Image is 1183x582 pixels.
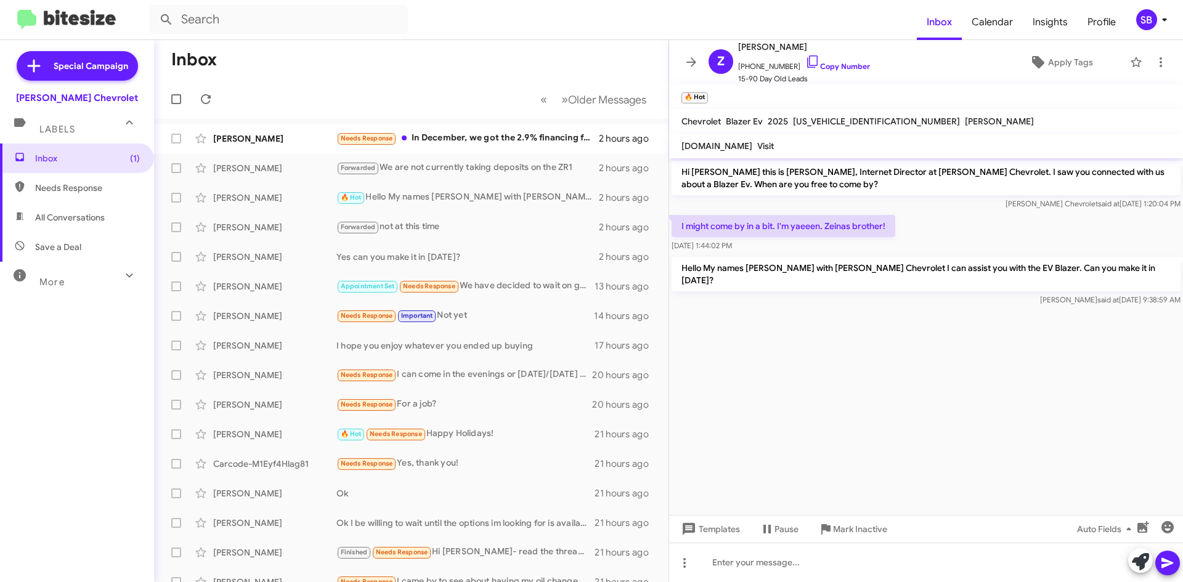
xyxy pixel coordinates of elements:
[595,428,659,440] div: 21 hours ago
[757,140,774,152] span: Visit
[738,39,870,54] span: [PERSON_NAME]
[1097,295,1119,304] span: said at
[681,92,708,103] small: 🔥 Hot
[341,134,393,142] span: Needs Response
[213,339,336,352] div: [PERSON_NAME]
[793,116,960,127] span: [US_VEHICLE_IDENTIFICATION_NUMBER]
[599,251,659,263] div: 2 hours ago
[213,132,336,145] div: [PERSON_NAME]
[130,152,140,164] span: (1)
[738,54,870,73] span: [PHONE_NUMBER]
[341,430,362,438] span: 🔥 Hot
[336,309,594,323] div: Not yet
[213,162,336,174] div: [PERSON_NAME]
[213,517,336,529] div: [PERSON_NAME]
[726,116,763,127] span: Blazer Ev
[336,251,599,263] div: Yes can you make it in [DATE]?
[336,487,595,499] div: Ok
[403,282,455,290] span: Needs Response
[750,518,808,540] button: Pause
[401,312,433,320] span: Important
[336,427,595,441] div: Happy Holidays!
[1006,199,1181,208] span: [PERSON_NAME] Chevrolet [DATE] 1:20:04 PM
[595,546,659,559] div: 21 hours ago
[213,487,336,499] div: [PERSON_NAME]
[768,116,788,127] span: 2025
[336,368,592,382] div: I can come in the evenings or [DATE]/[DATE] not sure how [DATE] is going to go so the weekend may...
[774,518,799,540] span: Pause
[336,279,595,293] div: We have decided to wait on getting a car for now. Thank you and we will reach out when we are ready.
[39,124,75,135] span: Labels
[336,545,595,559] div: Hi [PERSON_NAME]- read the thread above.
[534,87,654,112] nav: Page navigation example
[341,282,395,290] span: Appointment Set
[669,518,750,540] button: Templates
[341,400,393,408] span: Needs Response
[1048,51,1093,73] span: Apply Tags
[213,369,336,381] div: [PERSON_NAME]
[336,131,599,145] div: In December, we got the 2.9% financing from Toyota
[213,251,336,263] div: [PERSON_NAME]
[805,62,870,71] a: Copy Number
[54,60,128,72] span: Special Campaign
[338,222,378,233] span: Forwarded
[561,92,568,107] span: »
[1078,4,1126,40] a: Profile
[213,310,336,322] div: [PERSON_NAME]
[679,518,740,540] span: Templates
[808,518,897,540] button: Mark Inactive
[962,4,1023,40] a: Calendar
[672,241,732,250] span: [DATE] 1:44:02 PM
[341,459,393,467] span: Needs Response
[39,277,65,288] span: More
[554,87,654,112] button: Next
[341,548,368,556] span: Finished
[16,92,138,104] div: [PERSON_NAME] Chevrolet
[1023,4,1078,40] a: Insights
[149,5,408,34] input: Search
[17,51,138,81] a: Special Campaign
[213,546,336,559] div: [PERSON_NAME]
[533,87,555,112] button: Previous
[35,241,81,253] span: Save a Deal
[213,280,336,293] div: [PERSON_NAME]
[213,221,336,233] div: [PERSON_NAME]
[1040,295,1181,304] span: [PERSON_NAME] [DATE] 9:38:59 AM
[370,430,422,438] span: Needs Response
[599,162,659,174] div: 2 hours ago
[568,93,646,107] span: Older Messages
[672,161,1181,195] p: Hi [PERSON_NAME] this is [PERSON_NAME], Internet Director at [PERSON_NAME] Chevrolet. I saw you c...
[35,182,140,194] span: Needs Response
[917,4,962,40] a: Inbox
[336,220,599,234] div: not at this time
[213,428,336,440] div: [PERSON_NAME]
[738,73,870,85] span: 15-90 Day Old Leads
[717,52,725,71] span: Z
[592,369,659,381] div: 20 hours ago
[833,518,887,540] span: Mark Inactive
[341,371,393,379] span: Needs Response
[595,339,659,352] div: 17 hours ago
[681,116,721,127] span: Chevrolet
[594,310,659,322] div: 14 hours ago
[336,517,595,529] div: Ok I be willing to wait until the options im looking for is available
[595,487,659,499] div: 21 hours ago
[1077,518,1136,540] span: Auto Fields
[338,163,378,174] span: Forwarded
[595,517,659,529] div: 21 hours ago
[336,190,599,204] div: Hello My names [PERSON_NAME] with [PERSON_NAME] Chevrolet I can assist you with the EV Blazer. Ca...
[681,140,752,152] span: [DOMAIN_NAME]
[998,51,1124,73] button: Apply Tags
[336,339,595,352] div: I hope you enjoy whatever you ended up buying
[213,458,336,470] div: Carcode-M1Eyf4Hlag81
[336,397,592,411] div: For a job?
[1126,9,1169,30] button: SB
[1136,9,1157,30] div: SB
[595,458,659,470] div: 21 hours ago
[213,398,336,411] div: [PERSON_NAME]
[599,192,659,204] div: 2 hours ago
